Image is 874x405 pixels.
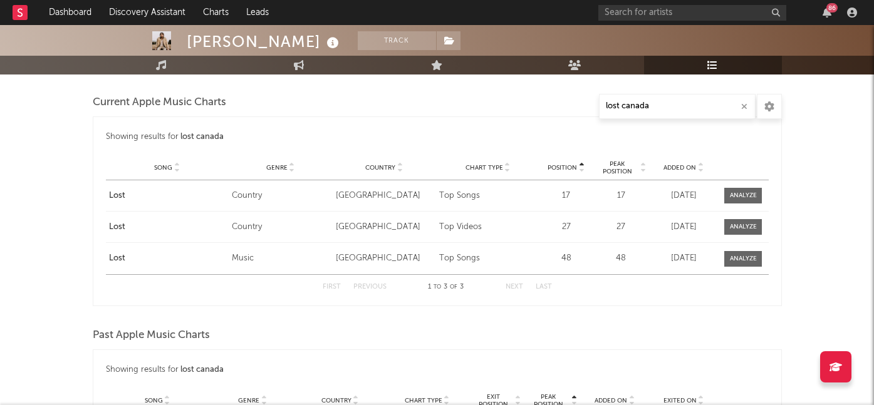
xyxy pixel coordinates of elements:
div: 1 3 3 [412,280,481,295]
span: Chart Type [466,164,503,172]
div: Country [232,190,329,202]
div: 86 [826,3,838,13]
span: Peak Position [596,160,638,175]
div: 27 [596,221,646,233]
div: Country [232,221,329,233]
div: 48 [596,252,646,265]
button: Next [506,284,523,290]
div: 17 [596,190,646,202]
div: Showing results for [106,362,769,377]
button: First [323,284,341,290]
div: 27 [543,221,590,233]
span: Country [321,397,351,404]
button: Previous [353,284,387,290]
span: Chart Type [405,397,442,404]
button: Last [536,284,552,290]
div: [DATE] [652,221,715,233]
span: Song [145,397,163,404]
div: [DATE] [652,190,715,202]
span: Song [154,164,172,172]
div: [PERSON_NAME] [187,31,342,52]
button: Track [358,31,436,50]
span: Added On [595,397,627,404]
input: Search for artists [598,5,786,21]
div: 48 [543,252,590,265]
a: Lost [109,221,226,233]
div: Showing results for [106,130,769,145]
span: Genre [266,164,288,172]
a: Lost [109,190,226,202]
div: Top Songs [439,190,536,202]
span: Current Apple Music Charts [93,95,226,110]
span: Added On [663,164,696,172]
div: [GEOGRAPHIC_DATA] [336,190,433,202]
div: Music [232,252,329,265]
div: [DATE] [652,252,715,265]
div: 17 [543,190,590,202]
span: Position [548,164,577,172]
div: lost canada [180,130,224,145]
span: Exited On [663,397,697,404]
div: lost canada [180,362,224,377]
div: [GEOGRAPHIC_DATA] [336,221,433,233]
span: of [450,284,457,290]
span: to [434,284,441,290]
a: Lost [109,252,226,265]
span: Genre [238,397,259,404]
div: Top Videos [439,221,536,233]
div: Top Songs [439,252,536,265]
button: 86 [823,8,831,18]
div: [GEOGRAPHIC_DATA] [336,252,433,265]
span: Country [365,164,395,172]
input: Search Playlists/Charts [599,94,756,119]
span: Past Apple Music Charts [93,328,210,343]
